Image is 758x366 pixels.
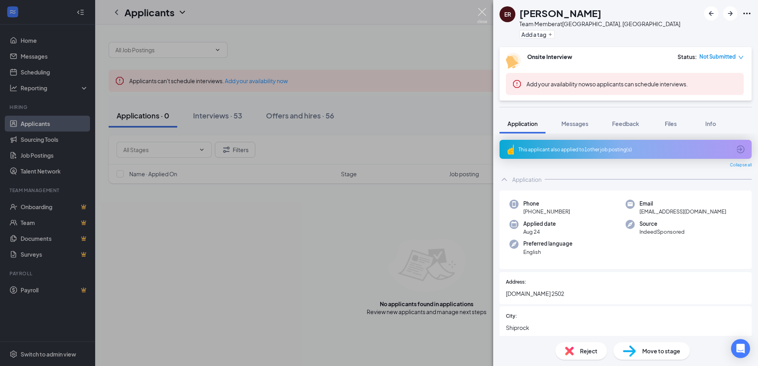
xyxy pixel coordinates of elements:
span: Address: [506,278,526,286]
span: Email [639,200,726,208]
span: [DOMAIN_NAME] 2502 [506,289,745,298]
span: Application [507,120,538,127]
button: ArrowRight [723,6,737,21]
div: Status : [678,53,697,61]
svg: Error [512,79,522,89]
span: English [523,248,572,256]
span: so applicants can schedule interviews. [526,80,688,88]
svg: ArrowLeftNew [706,9,716,18]
svg: ArrowRight [725,9,735,18]
div: Team Member at [GEOGRAPHIC_DATA], [GEOGRAPHIC_DATA] [519,20,680,28]
button: PlusAdd a tag [519,30,555,38]
span: down [738,55,744,60]
svg: ArrowCircle [736,145,745,154]
span: Phone [523,200,570,208]
span: IndeedSponsored [639,228,685,236]
div: Open Intercom Messenger [731,339,750,358]
svg: Plus [548,32,553,37]
div: Application [512,175,542,183]
svg: Ellipses [742,9,752,18]
button: ArrowLeftNew [704,6,718,21]
button: Add your availability now [526,80,590,88]
span: Messages [561,120,588,127]
svg: ChevronUp [500,175,509,184]
span: Info [705,120,716,127]
span: Applied date [523,220,556,228]
span: [PHONE_NUMBER] [523,208,570,215]
div: This applicant also applied to 1 other job posting(s) [519,146,731,153]
span: Preferred language [523,240,572,248]
h1: [PERSON_NAME] [519,6,601,20]
b: Onsite Interview [527,53,572,60]
span: Aug 24 [523,228,556,236]
span: Move to stage [642,347,680,355]
span: Feedback [612,120,639,127]
span: Reject [580,347,597,355]
span: Files [665,120,677,127]
span: Collapse all [730,162,752,168]
span: [EMAIL_ADDRESS][DOMAIN_NAME] [639,208,726,215]
div: ER [504,10,511,18]
span: City: [506,313,517,320]
span: Not Submitted [699,53,736,61]
span: Source [639,220,685,228]
span: Shiprock [506,323,745,332]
